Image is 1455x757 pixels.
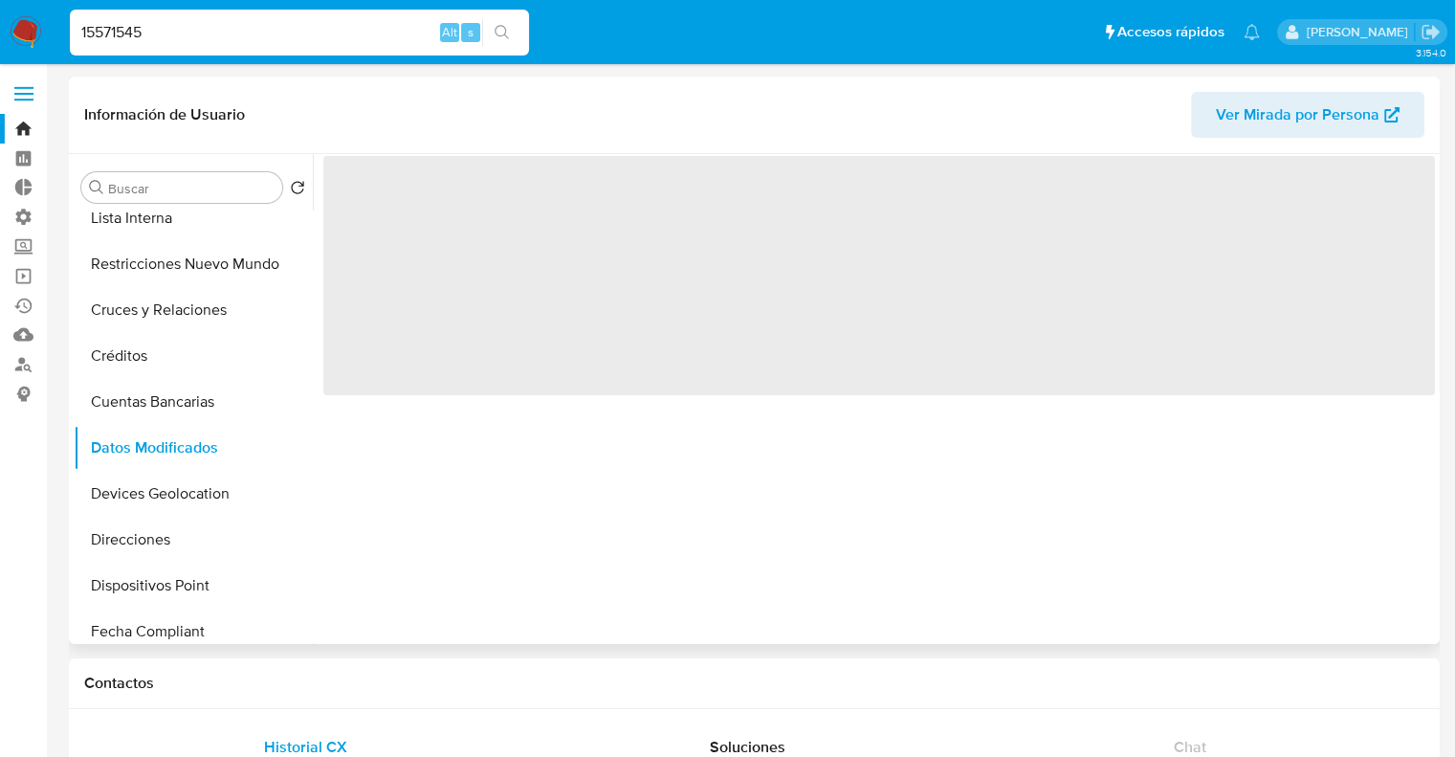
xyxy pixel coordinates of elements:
[74,379,313,425] button: Cuentas Bancarias
[84,105,245,124] h1: Información de Usuario
[74,241,313,287] button: Restricciones Nuevo Mundo
[70,20,529,45] input: Buscar usuario o caso...
[1306,23,1414,41] p: marianela.tarsia@mercadolibre.com
[84,674,1424,693] h1: Contactos
[323,156,1435,395] span: ‌
[74,609,313,655] button: Fecha Compliant
[1216,92,1379,138] span: Ver Mirada por Persona
[1421,22,1441,42] a: Salir
[74,425,313,471] button: Datos Modificados
[74,287,313,333] button: Cruces y Relaciones
[89,180,104,195] button: Buscar
[482,19,521,46] button: search-icon
[74,195,313,241] button: Lista Interna
[74,517,313,563] button: Direcciones
[74,563,313,609] button: Dispositivos Point
[74,333,313,379] button: Créditos
[108,180,275,197] input: Buscar
[1244,24,1260,40] a: Notificaciones
[290,180,305,201] button: Volver al orden por defecto
[1191,92,1424,138] button: Ver Mirada por Persona
[1117,22,1224,42] span: Accesos rápidos
[74,471,313,517] button: Devices Geolocation
[442,23,457,41] span: Alt
[468,23,474,41] span: s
